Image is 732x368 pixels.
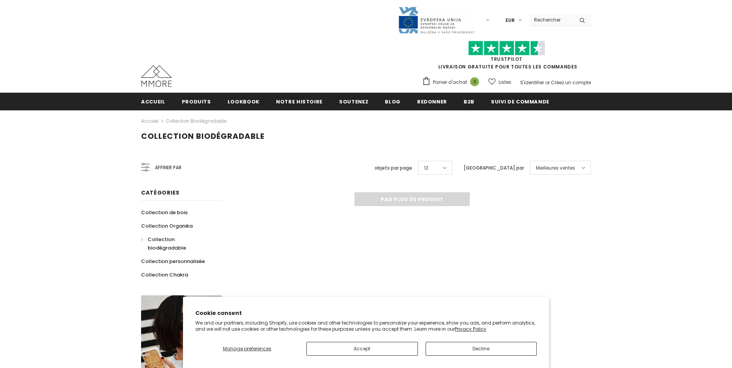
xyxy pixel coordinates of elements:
span: Affiner par [155,163,181,172]
span: 0 [470,77,479,86]
a: Panier d'achat 0 [422,77,483,88]
a: Lookbook [228,93,260,110]
span: Collection biodégradable [141,131,265,142]
label: [GEOGRAPHIC_DATA] par [464,164,524,172]
img: Faites confiance aux étoiles pilotes [468,41,545,56]
span: Panier d'achat [433,78,467,86]
span: Collection Chakra [141,271,188,278]
span: Suivi de commande [491,98,549,105]
span: Lookbook [228,98,260,105]
span: Collection Organika [141,222,193,230]
span: EUR [506,17,515,24]
span: Meilleures ventes [536,164,575,172]
a: Privacy Policy [455,326,486,332]
a: Listes [488,75,511,89]
a: Collection de bois [141,206,188,219]
a: Accueil [141,93,165,110]
a: B2B [464,93,474,110]
span: Collection biodégradable [148,236,186,251]
button: Decline [426,342,537,356]
span: Catégories [141,189,180,196]
a: TrustPilot [491,56,522,62]
a: Notre histoire [276,93,323,110]
span: or [545,79,550,86]
span: LIVRAISON GRATUITE POUR TOUTES LES COMMANDES [422,44,591,70]
a: Collection biodégradable [166,118,226,124]
a: Accueil [141,117,158,126]
span: Notre histoire [276,98,323,105]
span: B2B [464,98,474,105]
button: Accept [306,342,418,356]
input: Search Site [529,14,574,25]
a: soutenez [339,93,368,110]
span: 12 [424,164,428,172]
span: Listes [499,78,511,86]
button: Manage preferences [195,342,299,356]
label: objets par page [374,164,412,172]
span: Collection de bois [141,209,188,216]
span: Collection personnalisée [141,258,205,265]
a: S'identifier [520,79,544,86]
span: Accueil [141,98,165,105]
span: Blog [385,98,401,105]
h2: Cookie consent [195,309,537,317]
p: We and our partners, including Shopify, use cookies and other technologies to personalize your ex... [195,320,537,332]
span: soutenez [339,98,368,105]
a: Javni Razpis [398,17,475,23]
a: Produits [182,93,211,110]
span: Redonner [417,98,447,105]
a: Collection Organika [141,219,193,233]
img: Cas MMORE [141,65,172,87]
a: Suivi de commande [491,93,549,110]
a: Collection Chakra [141,268,188,281]
a: Collection personnalisée [141,255,205,268]
span: Manage preferences [223,345,271,352]
img: Javni Razpis [398,6,475,34]
a: Blog [385,93,401,110]
a: Créez un compte [551,79,591,86]
a: Redonner [417,93,447,110]
a: Collection biodégradable [141,233,213,255]
span: Produits [182,98,211,105]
